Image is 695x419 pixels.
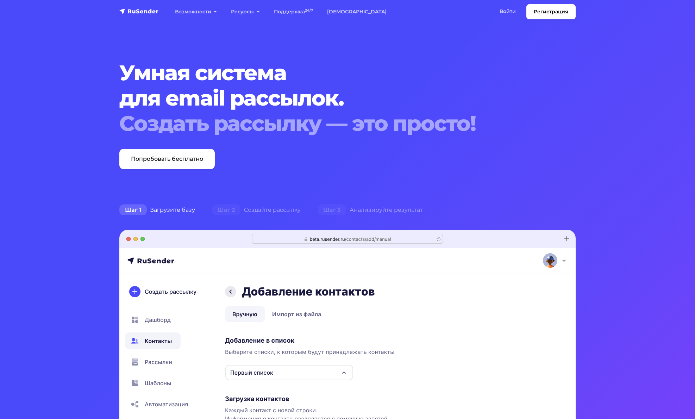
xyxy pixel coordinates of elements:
[267,5,320,19] a: Поддержка24/7
[119,204,147,216] span: Шаг 1
[318,204,346,216] span: Шаг 3
[305,8,313,13] sup: 24/7
[224,5,267,19] a: Ресурсы
[119,111,537,136] div: Создать рассылку — это просто!
[111,203,204,217] div: Загрузите базу
[204,203,309,217] div: Создайте рассылку
[119,8,159,15] img: RuSender
[309,203,431,217] div: Анализируйте результат
[493,4,523,19] a: Войти
[119,60,537,136] h1: Умная система для email рассылок.
[526,4,576,19] a: Регистрация
[168,5,224,19] a: Возможности
[212,204,240,216] span: Шаг 2
[320,5,394,19] a: [DEMOGRAPHIC_DATA]
[119,149,215,169] a: Попробовать бесплатно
